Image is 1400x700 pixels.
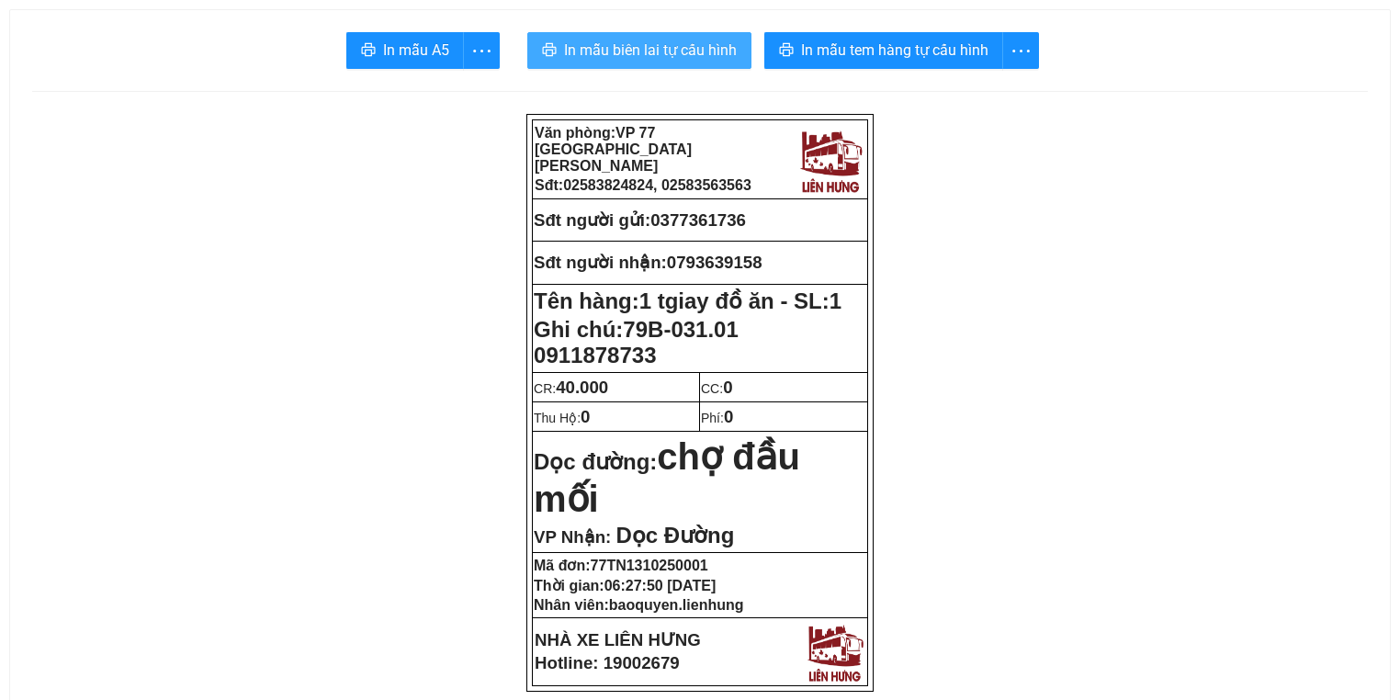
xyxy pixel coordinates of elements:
[667,253,762,272] span: 0793639158
[650,210,746,230] span: 0377361736
[535,125,692,174] strong: Văn phòng:
[609,597,744,613] span: baoquyen.lienhung
[535,177,751,193] strong: Sđt:
[803,620,866,683] img: logo
[534,288,841,313] strong: Tên hàng:
[542,42,557,60] span: printer
[796,125,865,195] img: logo
[724,407,733,426] span: 0
[534,317,739,367] span: 79B-031.01 0911878733
[534,558,708,573] strong: Mã đơn:
[563,177,751,193] span: 02583824824, 02583563563
[534,253,667,272] strong: Sđt người nhận:
[1003,40,1038,62] span: more
[723,378,732,397] span: 0
[564,39,737,62] span: In mẫu biên lai tự cấu hình
[464,40,499,62] span: more
[535,630,701,649] strong: NHÀ XE LIÊN HƯNG
[830,288,841,313] span: 1
[463,32,500,69] button: more
[639,288,841,313] span: 1 tgiay đồ ăn - SL:
[534,597,743,613] strong: Nhân viên:
[534,317,739,367] span: Ghi chú:
[581,407,590,426] span: 0
[527,32,751,69] button: printerIn mẫu biên lai tự cấu hình
[534,436,800,519] span: chợ đầu mối
[591,558,708,573] span: 77TN1310250001
[534,381,608,396] span: CR:
[534,527,611,547] span: VP Nhận:
[779,42,794,60] span: printer
[701,381,733,396] span: CC:
[535,653,680,672] strong: Hotline: 19002679
[383,39,449,62] span: In mẫu A5
[764,32,1003,69] button: printerIn mẫu tem hàng tự cấu hình
[361,42,376,60] span: printer
[534,449,800,516] strong: Dọc đường:
[801,39,988,62] span: In mẫu tem hàng tự cấu hình
[556,378,608,397] span: 40.000
[534,210,650,230] strong: Sđt người gửi:
[534,411,590,425] span: Thu Hộ:
[534,578,716,593] strong: Thời gian:
[701,411,733,425] span: Phí:
[604,578,717,593] span: 06:27:50 [DATE]
[346,32,464,69] button: printerIn mẫu A5
[535,125,692,174] span: VP 77 [GEOGRAPHIC_DATA][PERSON_NAME]
[1002,32,1039,69] button: more
[615,523,734,548] span: Dọc Đường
